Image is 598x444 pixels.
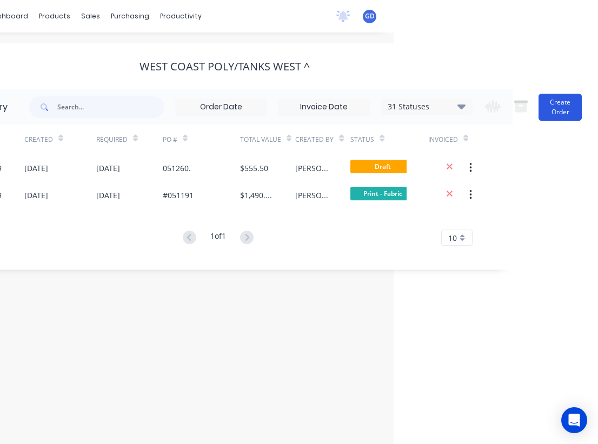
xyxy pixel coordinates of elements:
div: sales [76,8,105,24]
div: West Coast Poly/Tanks West ^ [139,60,310,73]
div: products [34,8,76,24]
div: 1 of 1 [210,230,226,246]
div: Created [24,125,96,154]
div: Created By [295,125,350,154]
span: 10 [448,232,457,244]
span: Draft [350,160,415,173]
div: [DATE] [96,162,120,174]
div: [PERSON_NAME] [295,162,329,174]
div: Status [350,135,374,145]
input: Invoice Date [278,99,369,115]
div: 051260. [163,162,191,174]
div: PO # [163,135,177,145]
div: $1,490.50 [240,190,274,201]
input: Order Date [176,99,267,115]
div: [DATE] [24,190,48,201]
div: Created [24,135,53,145]
div: Required [96,125,163,154]
span: GD [365,11,375,21]
div: Total Value [240,135,281,145]
div: Created By [295,135,334,145]
div: #051191 [163,190,194,201]
div: PO # [163,125,240,154]
div: Invoiced [428,135,458,145]
div: $555.50 [240,162,268,174]
div: 31 Statuses [381,101,472,113]
div: Open Intercom Messenger [561,407,587,433]
input: Search... [57,96,164,118]
button: Create Order [539,94,582,121]
div: Required [96,135,128,145]
div: [PERSON_NAME] [295,190,329,201]
div: purchasing [105,8,155,24]
div: productivity [155,8,207,24]
span: Print - Fabric [350,187,415,200]
div: Total Value [240,125,295,154]
div: Status [350,125,428,154]
div: [DATE] [24,162,48,174]
div: Invoiced [428,125,473,154]
div: [DATE] [96,190,120,201]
